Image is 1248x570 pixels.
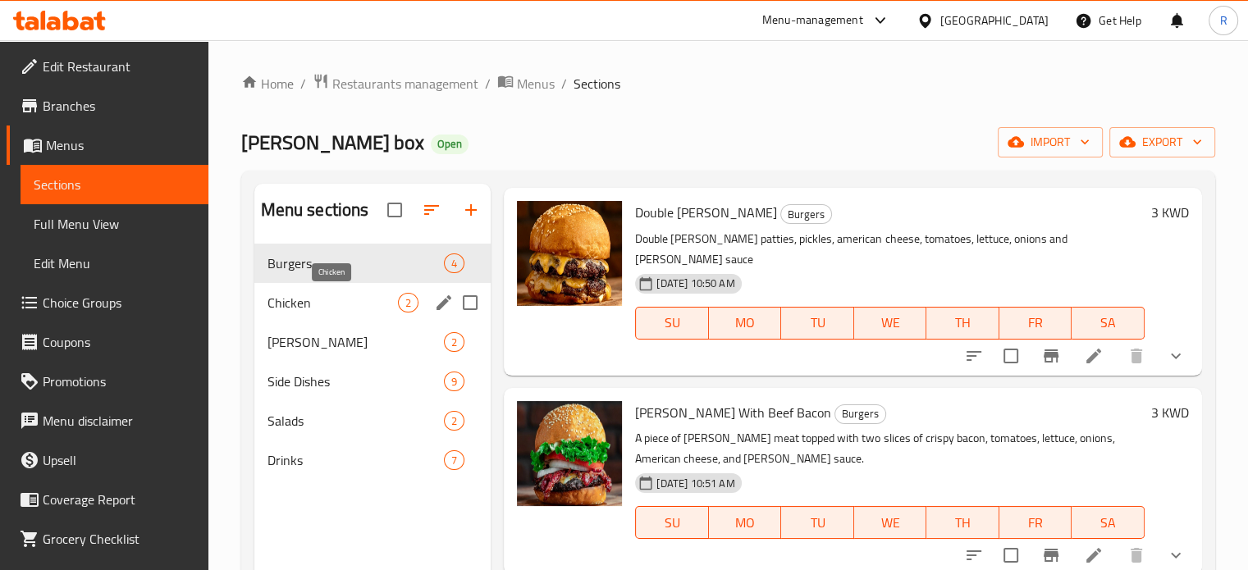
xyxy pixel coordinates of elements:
span: Grocery Checklist [43,529,195,549]
span: SU [642,511,702,535]
div: Menu-management [762,11,863,30]
span: MO [715,511,775,535]
span: Sections [34,175,195,194]
div: Burgers [780,204,832,224]
span: [DATE] 10:50 AM [650,276,741,291]
span: 7 [445,453,464,468]
img: Double Chuck Burger [517,201,622,306]
span: Branches [43,96,195,116]
span: Drinks [267,450,445,470]
div: Chicken2edit [254,283,491,322]
button: import [998,127,1103,157]
span: 2 [445,413,464,429]
span: Double [PERSON_NAME] [635,200,777,225]
span: SU [642,311,702,335]
button: TU [781,506,854,539]
span: TU [788,311,848,335]
button: MO [709,307,782,340]
p: A piece of [PERSON_NAME] meat topped with two slices of crispy bacon, tomatoes, lettuce, onions, ... [635,428,1145,469]
svg: Show Choices [1166,346,1186,366]
span: Burgers [835,404,885,423]
button: WE [854,307,927,340]
span: Menus [46,135,195,155]
span: Upsell [43,450,195,470]
div: [GEOGRAPHIC_DATA] [940,11,1049,30]
span: 4 [445,256,464,271]
button: TU [781,307,854,340]
span: Full Menu View [34,214,195,234]
a: Sections [21,165,208,204]
span: MO [715,311,775,335]
span: Edit Menu [34,253,195,273]
button: Branch-specific-item [1031,336,1071,376]
a: Choice Groups [7,283,208,322]
span: Menus [517,74,555,93]
span: TH [933,311,993,335]
span: Coupons [43,332,195,352]
span: FR [1006,511,1066,535]
span: Promotions [43,372,195,391]
span: import [1011,132,1090,153]
span: FR [1006,311,1066,335]
a: Edit menu item [1084,346,1104,366]
a: Full Menu View [21,204,208,244]
span: Open [431,137,469,151]
span: Burgers [267,253,445,273]
div: [PERSON_NAME]2 [254,322,491,362]
span: 9 [445,374,464,390]
span: export [1122,132,1202,153]
span: [PERSON_NAME] With Beef Bacon [635,400,831,425]
button: TH [926,506,999,539]
span: SA [1078,511,1138,535]
a: Branches [7,86,208,125]
button: export [1109,127,1215,157]
button: MO [709,506,782,539]
div: items [444,411,464,431]
a: Coverage Report [7,480,208,519]
a: Restaurants management [313,73,478,94]
button: SU [635,506,708,539]
div: Open [431,135,469,154]
a: Menus [7,125,208,165]
a: Edit Menu [21,244,208,283]
span: Side Dishes [267,372,445,391]
span: TU [788,511,848,535]
h2: Menu sections [261,198,369,222]
li: / [300,74,306,93]
span: SA [1078,311,1138,335]
div: Burgers4 [254,244,491,283]
button: delete [1117,336,1156,376]
img: Chuck Burger With Beef Bacon [517,401,622,506]
span: 2 [445,335,464,350]
button: FR [999,506,1072,539]
a: Grocery Checklist [7,519,208,559]
div: Salads2 [254,401,491,440]
button: FR [999,307,1072,340]
span: Restaurants management [332,74,478,93]
div: items [444,332,464,352]
span: 2 [399,295,418,311]
nav: breadcrumb [241,73,1215,94]
a: Promotions [7,362,208,401]
svg: Show Choices [1166,545,1186,565]
h6: 3 KWD [1151,201,1189,224]
span: Burgers [781,205,831,224]
div: items [444,253,464,273]
div: items [444,372,464,391]
span: Select all sections [377,193,412,227]
button: SA [1072,506,1145,539]
div: Drinks7 [254,440,491,480]
a: Coupons [7,322,208,362]
button: TH [926,307,999,340]
span: [DATE] 10:51 AM [650,476,741,491]
li: / [485,74,491,93]
span: Choice Groups [43,293,195,312]
span: Select to update [994,339,1028,373]
div: Side Dishes9 [254,362,491,401]
p: Double [PERSON_NAME] patties, pickles, american cheese, tomatoes, lettuce, onions and [PERSON_NAM... [635,229,1145,270]
span: R [1219,11,1227,30]
span: [PERSON_NAME] [267,332,445,352]
span: Edit Restaurant [43,57,195,76]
